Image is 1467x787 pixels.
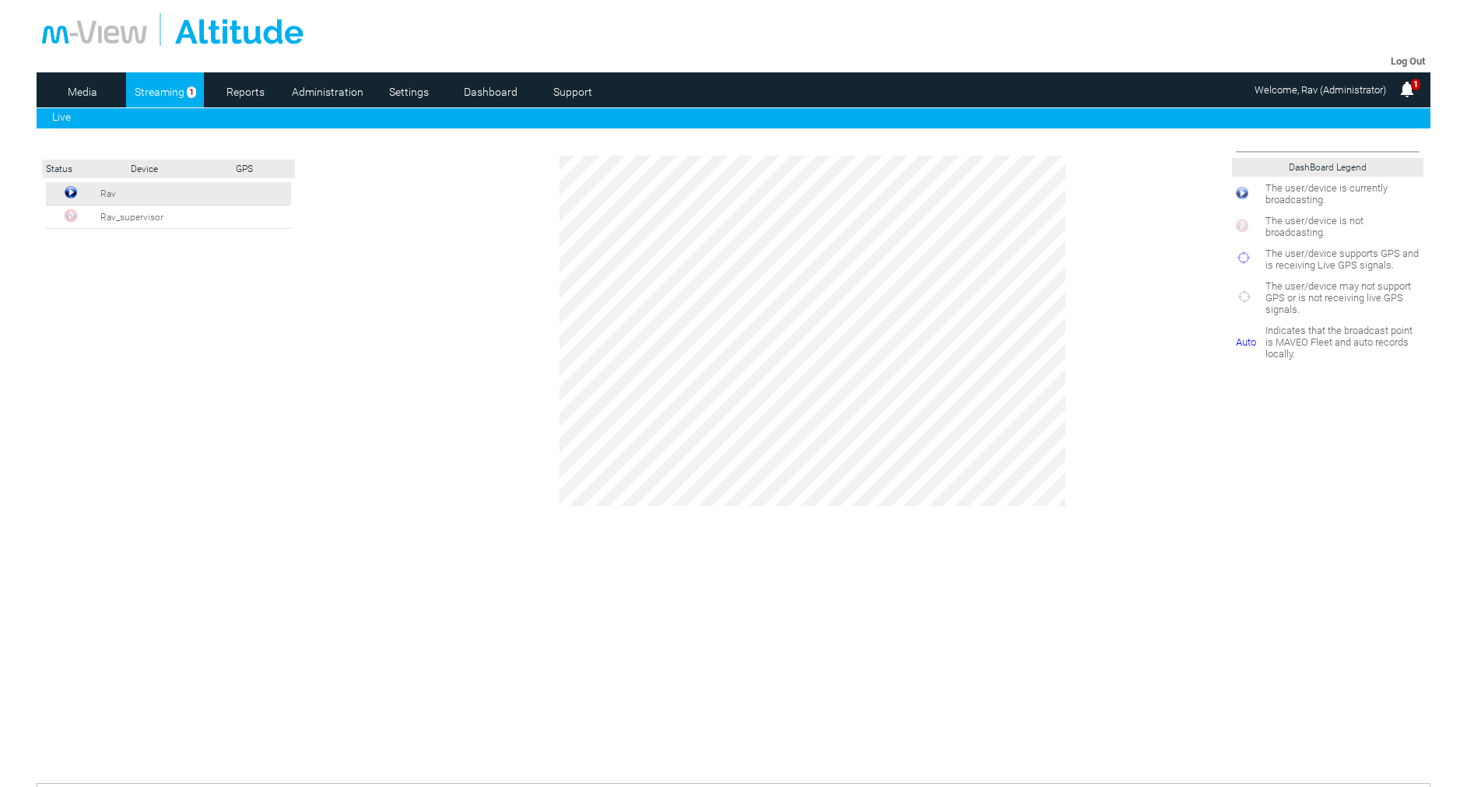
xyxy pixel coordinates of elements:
td: Status [42,160,127,178]
a: Live [52,111,71,123]
span: Welcome, Rav (Administrator) [1255,84,1386,96]
td: DashBoard Legend [1232,158,1423,177]
a: Log Out [1391,55,1425,67]
a: Administration [290,80,365,104]
span: Auto [1236,336,1256,348]
a: Dashboard [453,80,528,104]
img: crosshair_gray.png [1236,288,1253,306]
td: The user/device may not support GPS or is not receiving live GPS signals. [1262,276,1423,319]
a: Reports [208,80,283,104]
span: 1 [1411,79,1420,90]
div: Video Player [560,156,1065,506]
img: miniPlay.png [1236,187,1248,199]
img: Offline [65,209,77,222]
td: The user/device supports GPS and is receiving Live GPS signals. [1262,244,1423,275]
a: Streaming [126,80,192,104]
td: Indicates that the broadcast point is MAVEO Fleet and auto records locally. [1262,321,1423,364]
td: Rav [97,182,272,206]
a: Media [44,80,120,104]
img: miniNoPlay.png [1236,220,1248,232]
img: miniPlay.png [65,186,77,199]
td: GPS [214,160,276,178]
a: Support [535,80,610,104]
td: Rav_supervisor [97,206,272,229]
img: bell25.png [1398,80,1416,99]
td: The user/device is not broadcasting. [1262,211,1423,242]
span: 1 [187,86,196,98]
img: crosshair_blue.png [1236,249,1251,267]
td: Device [127,160,214,178]
a: Settings [371,80,447,104]
td: The user/device is currently broadcasting. [1262,178,1423,209]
